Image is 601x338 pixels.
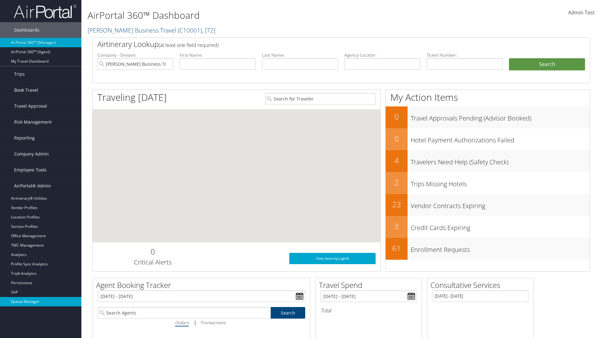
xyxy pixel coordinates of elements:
h2: 61 [386,243,408,253]
a: 0Hotel Payment Authorizations Failed [386,128,590,150]
h2: Airtinerary Lookup [97,39,544,49]
a: View SecurityLogic® [289,253,376,264]
input: Search for Traveler [265,93,376,105]
a: [PERSON_NAME] Business Travel [88,26,215,34]
a: 3Credit Cards Expiring [386,216,590,238]
h3: Hotel Payment Authorizations Failed [411,133,590,145]
img: airportal-logo.png [14,4,76,19]
h2: 2 [386,177,408,188]
h1: My Action Items [386,91,590,104]
span: Travel Approval [14,98,47,114]
a: Admin Test [568,3,595,23]
h2: 3 [386,221,408,232]
i: Dollars [175,320,189,325]
label: Company - Division: [97,52,173,58]
span: AirPortal® Admin [14,178,51,194]
span: Dashboards [14,22,39,38]
div: | [98,319,305,326]
a: 0Travel Approvals Pending (Advisor Booked) [386,106,590,128]
h3: Travelers Need Help (Safety Check) [411,155,590,166]
h3: Critical Alerts [97,258,208,267]
span: (at least one field required) [159,42,218,49]
h2: Agent Booking Tracker [96,280,310,290]
span: Employee Tools [14,162,47,178]
label: Last Name: [262,52,338,58]
a: 23Vendor Contracts Expiring [386,194,590,216]
span: , [ 72 ] [202,26,215,34]
input: Search Agents [98,307,270,319]
span: Reporting [14,130,35,146]
span: Company Admin [14,146,49,162]
h1: AirPortal 360™ Dashboard [88,9,426,22]
h2: 0 [386,111,408,122]
span: Trips [14,66,25,82]
h2: Consultative Services [430,280,533,290]
h2: 23 [386,199,408,210]
span: ( C10001 ) [178,26,202,34]
button: Search [509,58,585,71]
h2: 4 [386,155,408,166]
h2: 0 [97,246,208,257]
h3: Vendor Contracts Expiring [411,198,590,210]
span: Risk Management [14,114,52,130]
h6: Total [321,307,417,314]
a: 2Trips Missing Hotels [386,172,590,194]
a: 61Enrollment Requests [386,238,590,260]
h1: Traveling [DATE] [97,91,167,104]
h3: Credit Cards Expiring [411,220,590,232]
span: Admin Test [568,9,595,16]
label: Agency Locator: [344,52,420,58]
label: First Name: [180,52,256,58]
h2: 0 [386,133,408,144]
h3: Trips Missing Hotels [411,177,590,188]
h3: Travel Approvals Pending (Advisor Booked) [411,111,590,123]
a: Search [271,307,306,319]
h2: Travel Spend [319,280,422,290]
label: Ticket Number: [427,52,503,58]
h3: Enrollment Requests [411,242,590,254]
span: Book Travel [14,82,38,98]
i: Transactions [200,320,225,325]
a: 4Travelers Need Help (Safety Check) [386,150,590,172]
